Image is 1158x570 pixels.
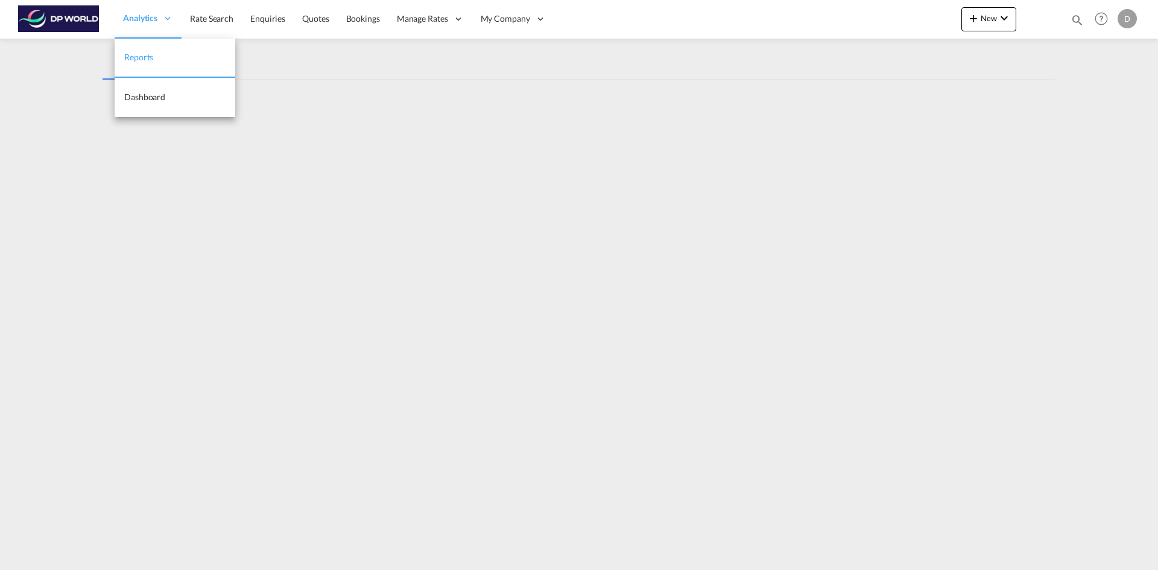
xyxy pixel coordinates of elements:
[346,13,380,24] span: Bookings
[966,13,1011,23] span: New
[103,51,168,80] md-pagination-wrapper: Use the left and right arrow keys to navigate between tabs
[1071,13,1084,31] div: icon-magnify
[115,78,235,117] a: Dashboard
[123,12,157,24] span: Analytics
[1118,9,1137,28] div: D
[302,13,329,24] span: Quotes
[250,13,285,24] span: Enquiries
[1091,8,1118,30] div: Help
[997,11,1011,25] md-icon: icon-chevron-down
[966,11,981,25] md-icon: icon-plus 400-fg
[124,92,165,102] span: Dashboard
[190,13,233,24] span: Rate Search
[1071,13,1084,27] md-icon: icon-magnify
[115,39,235,78] a: Reports
[481,13,530,25] span: My Company
[124,52,153,62] span: Reports
[961,7,1016,31] button: icon-plus 400-fgNewicon-chevron-down
[397,13,448,25] span: Manage Rates
[1091,8,1112,29] span: Help
[18,5,100,33] img: c08ca190194411f088ed0f3ba295208c.png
